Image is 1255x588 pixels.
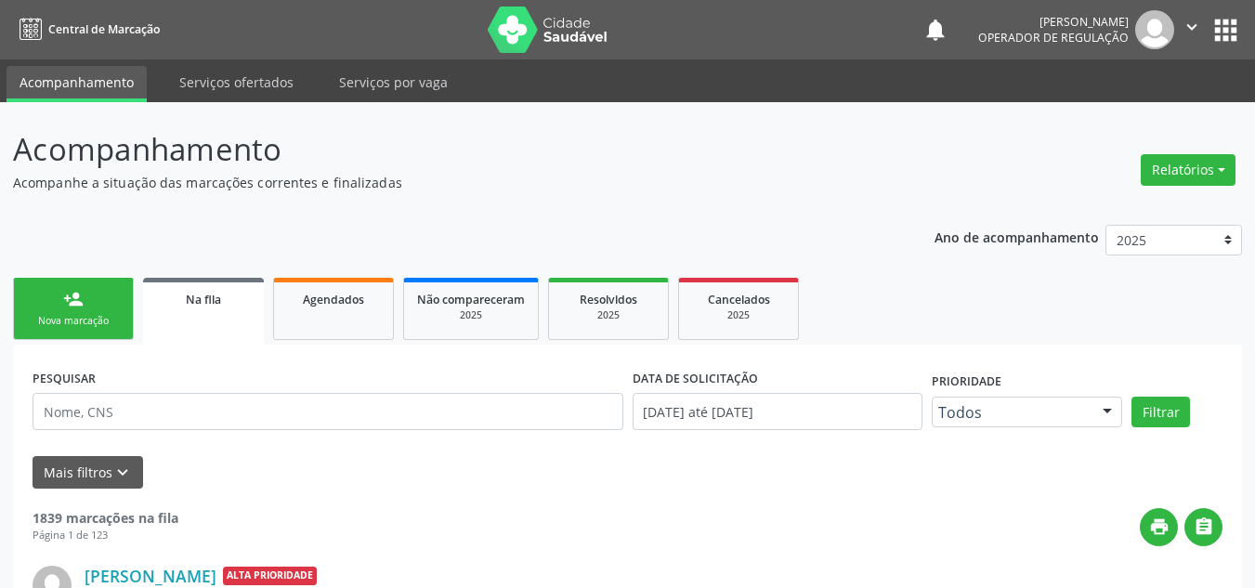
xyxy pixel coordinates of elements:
[1141,154,1235,186] button: Relatórios
[580,292,637,307] span: Resolvidos
[27,314,120,328] div: Nova marcação
[186,292,221,307] span: Na fila
[1131,397,1190,428] button: Filtrar
[33,456,143,489] button: Mais filtroskeyboard_arrow_down
[7,66,147,102] a: Acompanhamento
[417,292,525,307] span: Não compareceram
[1184,508,1222,546] button: 
[33,528,178,543] div: Página 1 de 123
[1149,516,1170,537] i: print
[63,289,84,309] div: person_add
[1194,516,1214,537] i: 
[303,292,364,307] span: Agendados
[1182,17,1202,37] i: 
[33,509,178,527] strong: 1839 marcações na fila
[633,364,758,393] label: DATA DE SOLICITAÇÃO
[562,308,655,322] div: 2025
[978,30,1129,46] span: Operador de regulação
[13,173,873,192] p: Acompanhe a situação das marcações correntes e finalizadas
[13,14,160,45] a: Central de Marcação
[85,566,216,586] a: [PERSON_NAME]
[633,393,923,430] input: Selecione um intervalo
[48,21,160,37] span: Central de Marcação
[1209,14,1242,46] button: apps
[935,225,1099,248] p: Ano de acompanhamento
[33,393,623,430] input: Nome, CNS
[708,292,770,307] span: Cancelados
[938,403,1084,422] span: Todos
[1135,10,1174,49] img: img
[1140,508,1178,546] button: print
[13,126,873,173] p: Acompanhamento
[692,308,785,322] div: 2025
[33,364,96,393] label: PESQUISAR
[112,463,133,483] i: keyboard_arrow_down
[223,567,317,586] span: Alta Prioridade
[417,308,525,322] div: 2025
[326,66,461,98] a: Serviços por vaga
[166,66,307,98] a: Serviços ofertados
[1174,10,1209,49] button: 
[932,368,1001,397] label: Prioridade
[978,14,1129,30] div: [PERSON_NAME]
[922,17,948,43] button: notifications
